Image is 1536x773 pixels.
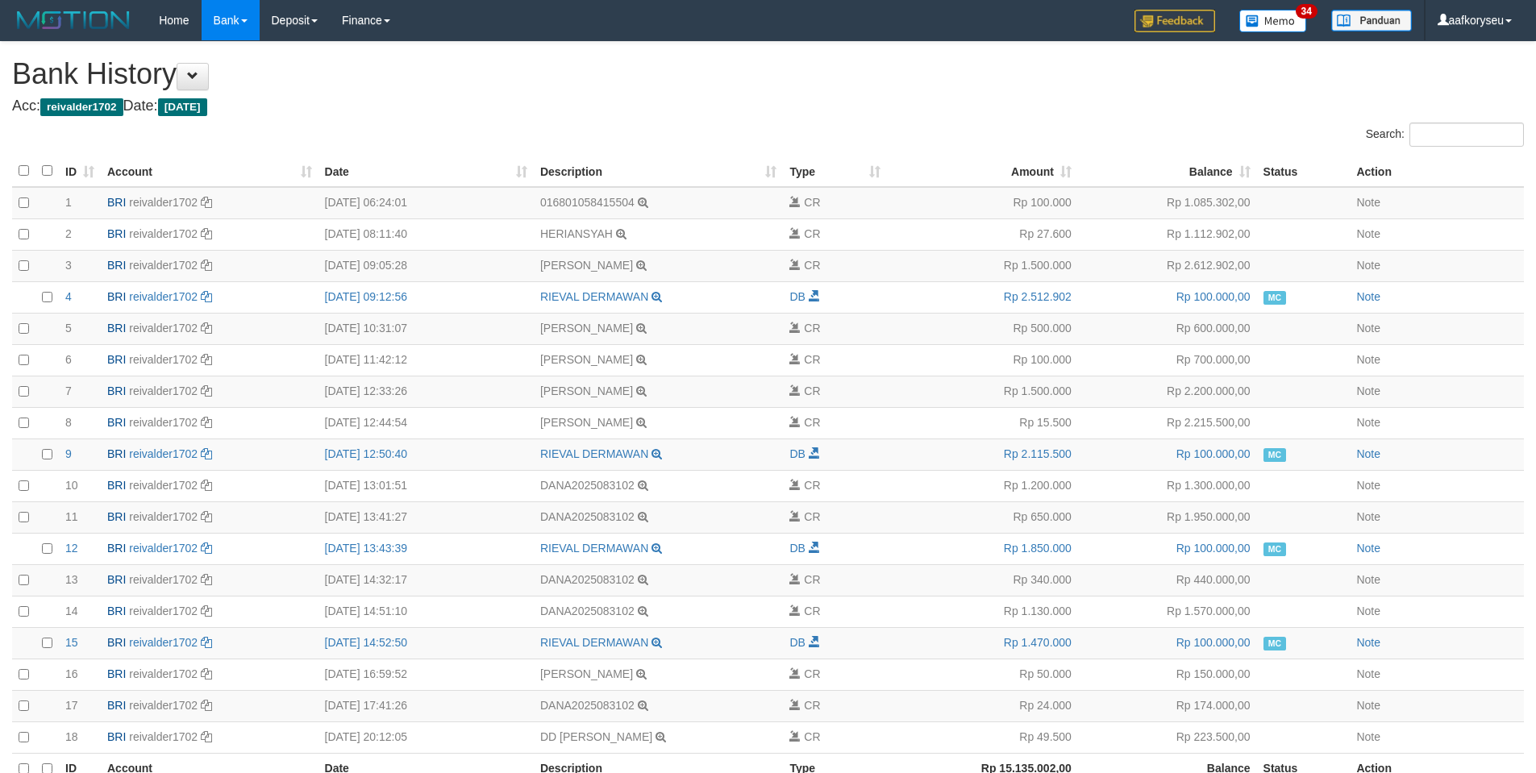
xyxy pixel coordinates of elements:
[107,636,126,649] span: BRI
[540,542,648,555] a: RIEVAL DERMAWAN
[1078,156,1257,187] th: Balance: activate to sort column ascending
[1078,187,1257,219] td: Rp 1.085.302,00
[65,542,78,555] span: 12
[540,290,648,303] a: RIEVAL DERMAWAN
[1356,322,1380,335] a: Note
[534,156,784,187] th: Description: activate to sort column ascending
[129,699,198,712] a: reivalder1702
[201,259,212,272] a: Copy reivalder1702 to clipboard
[804,605,820,617] span: CR
[1078,344,1257,376] td: Rp 700.000,00
[65,510,78,523] span: 11
[129,196,198,209] a: reivalder1702
[318,313,534,344] td: [DATE] 10:31:07
[65,196,72,209] span: 1
[1356,510,1380,523] a: Note
[804,416,820,429] span: CR
[1356,384,1380,397] a: Note
[804,322,820,335] span: CR
[318,376,534,407] td: [DATE] 12:33:26
[540,353,633,366] a: [PERSON_NAME]
[65,573,78,586] span: 13
[1356,196,1380,209] a: Note
[129,353,198,366] a: reivalder1702
[129,290,198,303] a: reivalder1702
[201,730,212,743] a: Copy reivalder1702 to clipboard
[1257,156,1351,187] th: Status
[540,227,613,240] a: HERIANSYAH
[65,227,72,240] span: 2
[201,353,212,366] a: Copy reivalder1702 to clipboard
[1356,573,1380,586] a: Note
[540,479,635,492] a: DANA2025083102
[65,322,72,335] span: 5
[887,313,1078,344] td: Rp 500.000
[1356,667,1380,680] a: Note
[887,407,1078,438] td: Rp 15.500
[540,447,648,460] a: RIEVAL DERMAWAN
[887,376,1078,407] td: Rp 1.500.000
[318,344,534,376] td: [DATE] 11:42:12
[1078,627,1257,659] td: Rp 100.000,00
[65,730,78,743] span: 18
[540,730,652,743] a: DD [PERSON_NAME]
[887,344,1078,376] td: Rp 100.000
[804,384,820,397] span: CR
[804,479,820,492] span: CR
[1078,596,1257,627] td: Rp 1.570.000,00
[107,384,126,397] span: BRI
[1263,448,1287,462] span: Manually Checked by: aafzefaya
[804,227,820,240] span: CR
[318,533,534,564] td: [DATE] 13:43:39
[540,322,633,335] a: [PERSON_NAME]
[129,730,198,743] a: reivalder1702
[1296,4,1317,19] span: 34
[318,564,534,596] td: [DATE] 14:32:17
[1356,605,1380,617] a: Note
[804,667,820,680] span: CR
[887,721,1078,753] td: Rp 49.500
[887,690,1078,721] td: Rp 24.000
[318,187,534,219] td: [DATE] 06:24:01
[804,196,820,209] span: CR
[540,636,648,649] a: RIEVAL DERMAWAN
[129,259,198,272] a: reivalder1702
[107,667,126,680] span: BRI
[540,384,633,397] a: [PERSON_NAME]
[65,416,72,429] span: 8
[804,259,820,272] span: CR
[1356,227,1380,240] a: Note
[1134,10,1215,32] img: Feedback.jpg
[540,605,635,617] a: DANA2025083102
[129,479,198,492] a: reivalder1702
[318,438,534,470] td: [DATE] 12:50:40
[540,667,633,680] a: [PERSON_NAME]
[1078,313,1257,344] td: Rp 600.000,00
[804,353,820,366] span: CR
[887,438,1078,470] td: Rp 2.115.500
[1078,564,1257,596] td: Rp 440.000,00
[318,627,534,659] td: [DATE] 14:52:50
[887,659,1078,690] td: Rp 50.000
[107,510,126,523] span: BRI
[1356,699,1380,712] a: Note
[107,542,126,555] span: BRI
[201,699,212,712] a: Copy reivalder1702 to clipboard
[101,156,318,187] th: Account: activate to sort column ascending
[201,479,212,492] a: Copy reivalder1702 to clipboard
[107,416,126,429] span: BRI
[887,533,1078,564] td: Rp 1.850.000
[59,156,101,187] th: ID: activate to sort column ascending
[887,218,1078,250] td: Rp 27.600
[540,259,633,272] a: [PERSON_NAME]
[201,605,212,617] a: Copy reivalder1702 to clipboard
[887,501,1078,533] td: Rp 650.000
[107,196,126,209] span: BRI
[158,98,207,116] span: [DATE]
[1263,291,1287,305] span: Manually Checked by: aafzefaya
[887,470,1078,501] td: Rp 1.200.000
[40,98,123,116] span: reivalder1702
[201,196,212,209] a: Copy reivalder1702 to clipboard
[201,636,212,649] a: Copy reivalder1702 to clipboard
[129,573,198,586] a: reivalder1702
